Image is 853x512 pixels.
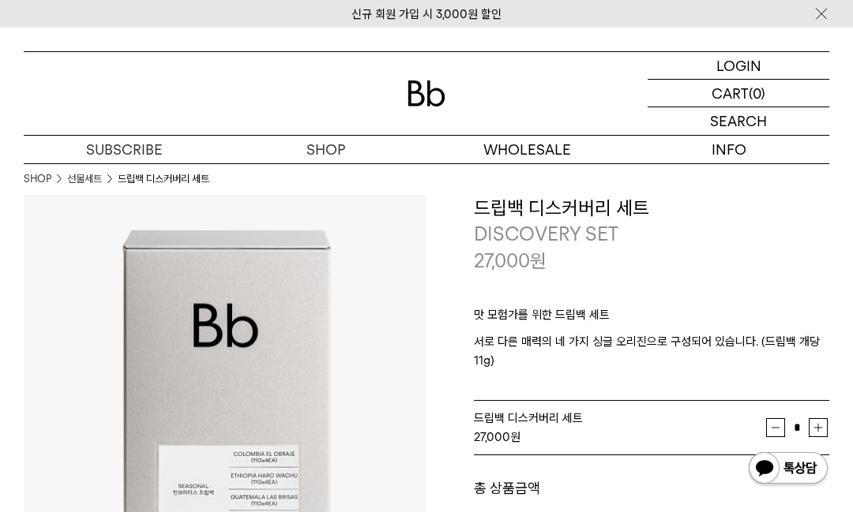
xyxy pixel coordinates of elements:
[474,428,766,447] div: 원
[648,80,829,107] a: CART (0)
[474,195,829,222] h3: 드립백 디스커버리 세트
[474,430,510,444] strong: 27,000
[24,136,225,163] a: SUBSCRIBE
[474,332,829,370] p: 서로 다른 매력의 네 가지 싱글 오리진으로 구성되어 있습니다. (드립백 개당 11g)
[426,136,628,163] p: WHOLESALE
[712,80,749,107] p: CART
[351,7,502,21] a: 신규 회원 가입 시 3,000원 할인
[474,221,829,248] p: DISCOVERY SET
[474,479,652,498] dt: 총 상품금액
[628,136,829,163] p: INFO
[809,418,828,437] button: 증가
[710,107,767,135] p: SEARCH
[408,80,445,107] img: 로고
[747,450,829,488] img: 카카오톡 채널 1:1 채팅 버튼
[24,171,51,187] a: SHOP
[749,80,765,107] p: (0)
[716,52,761,79] p: LOGIN
[766,418,785,437] button: 감소
[474,305,829,332] p: 맛 모험가를 위한 드립백 세트
[648,52,829,80] a: LOGIN
[530,249,547,272] span: 원
[225,136,426,163] a: SHOP
[118,171,209,187] li: 드립백 디스커버리 세트
[474,411,583,425] span: 드립백 디스커버리 세트
[67,171,102,187] a: 선물세트
[474,248,547,275] p: 27,000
